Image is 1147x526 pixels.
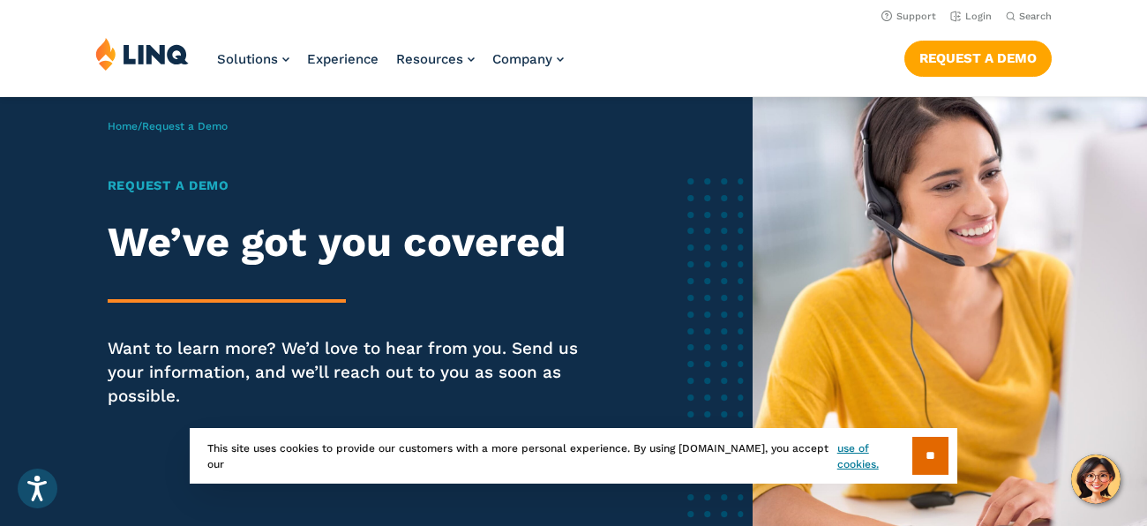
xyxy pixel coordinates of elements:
a: Home [108,120,138,132]
div: This site uses cookies to provide our customers with a more personal experience. By using [DOMAIN... [190,428,957,484]
a: Support [881,11,936,22]
nav: Primary Navigation [217,37,564,95]
h2: We’ve got you covered [108,218,616,266]
a: Solutions [217,51,289,67]
a: Login [950,11,992,22]
h1: Request a Demo [108,177,616,196]
nav: Button Navigation [904,37,1052,76]
span: / [108,120,228,132]
span: Company [492,51,552,67]
span: Request a Demo [142,120,228,132]
a: Resources [396,51,475,67]
a: use of cookies. [837,440,912,472]
p: Want to learn more? We’d love to hear from you. Send us your information, and we’ll reach out to ... [108,336,616,408]
span: Solutions [217,51,278,67]
button: Hello, have a question? Let’s chat. [1071,455,1121,504]
a: Experience [307,51,379,67]
img: LINQ | K‑12 Software [95,37,189,71]
a: Request a Demo [904,41,1052,76]
button: Open Search Bar [1006,10,1052,23]
span: Search [1019,11,1052,22]
a: Company [492,51,564,67]
span: Resources [396,51,463,67]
